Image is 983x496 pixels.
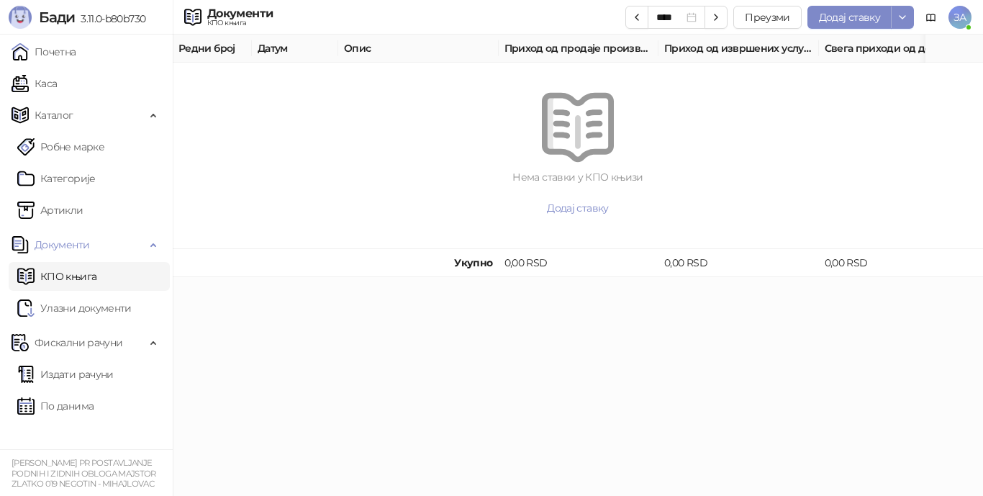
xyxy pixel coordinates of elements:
span: Бади [39,9,75,26]
a: Ulazni dokumentiУлазни документи [17,294,132,323]
th: Датум [252,35,338,63]
strong: Укупно [454,256,492,269]
th: Приход од извршених услуга [658,35,819,63]
img: KPO knjiga [184,9,201,26]
span: Документи [35,230,89,259]
td: 0,00 RSD [819,249,979,277]
a: Каса [12,69,57,98]
span: Додај ставку [819,11,880,24]
th: Редни број [173,35,252,63]
a: Издати рачуни [17,360,114,389]
a: Категорије [17,164,96,193]
div: Документи [207,8,273,19]
div: Нема ставки у КПО књизи [207,169,948,185]
td: 0,00 RSD [658,249,819,277]
button: Додај ставку [807,6,892,29]
span: Каталог [35,101,73,130]
button: Преузми [733,6,802,29]
a: По данима [17,392,94,420]
a: ArtikliАртикли [17,196,83,225]
td: 0,00 RSD [499,249,659,277]
span: Додај ставку [547,202,608,215]
a: Почетна [12,37,76,66]
span: ЗА [948,6,971,29]
small: [PERSON_NAME] PR POSTAVLJANJE PODNIH I ZIDNIH OBLOGA MAJSTOR ZLATKO 019 NEGOTIN - MIHAJLOVAC [12,458,156,489]
span: 3.11.0-b80b730 [75,12,145,25]
a: KPO knjigaКПО књига [17,262,96,291]
th: Свега приходи од делатности [819,35,979,63]
th: Приход од продаје производа [499,35,659,63]
img: Logo [9,6,32,29]
button: Додај ставку [207,197,948,220]
div: КПО књига [207,19,273,27]
a: Робне марке [17,132,104,161]
th: Опис [338,35,499,63]
span: Фискални рачуни [35,328,122,357]
a: Документација [920,6,943,29]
